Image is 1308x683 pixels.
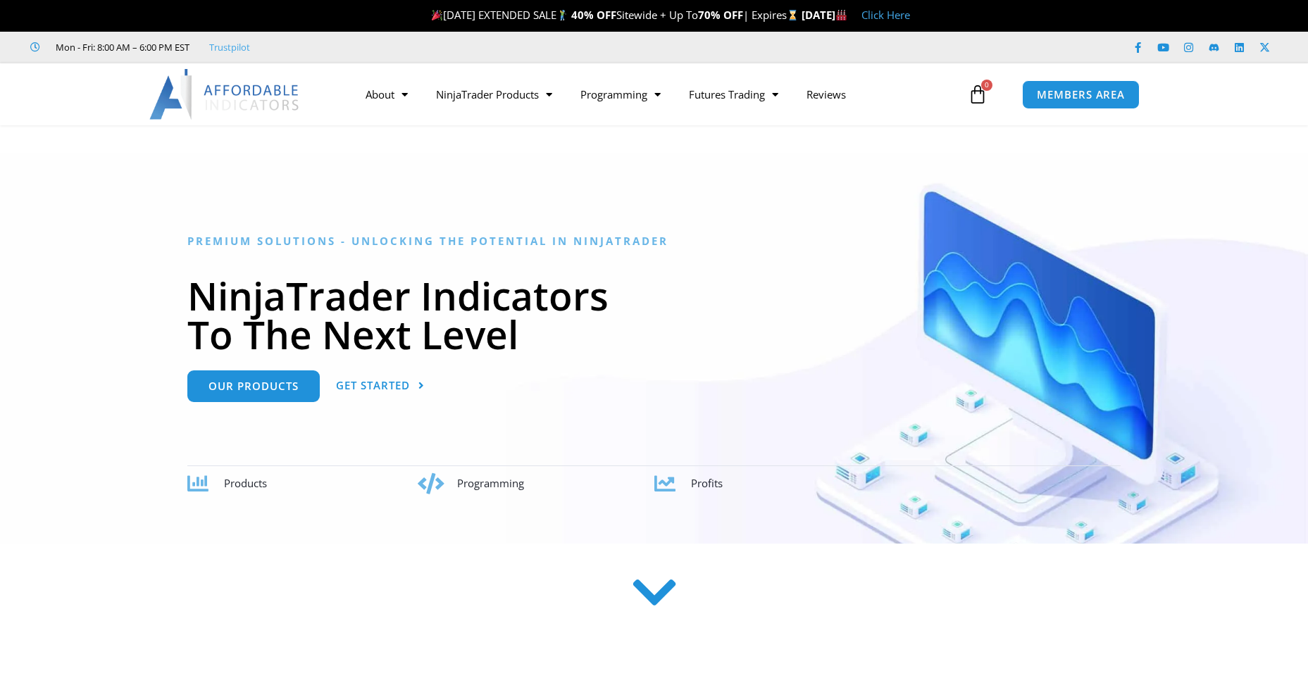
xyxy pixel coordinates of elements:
a: Get Started [336,370,425,402]
img: LogoAI | Affordable Indicators – NinjaTrader [149,69,301,120]
a: MEMBERS AREA [1022,80,1140,109]
a: Our Products [187,370,320,402]
span: Mon - Fri: 8:00 AM – 6:00 PM EST [52,39,189,56]
a: 0 [947,74,1009,115]
img: 🏭 [836,10,847,20]
strong: 40% OFF [571,8,616,22]
img: ⌛ [787,10,798,20]
h1: NinjaTrader Indicators To The Next Level [187,276,1121,353]
span: Products [224,476,267,490]
a: Futures Trading [675,78,792,111]
h6: Premium Solutions - Unlocking the Potential in NinjaTrader [187,234,1121,248]
span: Profits [691,476,723,490]
strong: 70% OFF [698,8,743,22]
span: 0 [981,80,992,91]
a: NinjaTrader Products [422,78,566,111]
img: 🏌️‍♂️ [557,10,568,20]
span: MEMBERS AREA [1037,89,1125,100]
span: Our Products [208,381,299,391]
a: Reviews [792,78,860,111]
strong: [DATE] [802,8,847,22]
a: Click Here [861,8,910,22]
a: Programming [566,78,675,111]
img: 🎉 [432,10,442,20]
span: Get Started [336,380,410,391]
nav: Menu [351,78,964,111]
a: Trustpilot [209,39,250,56]
span: [DATE] EXTENDED SALE Sitewide + Up To | Expires [428,8,802,22]
span: Programming [457,476,524,490]
a: About [351,78,422,111]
